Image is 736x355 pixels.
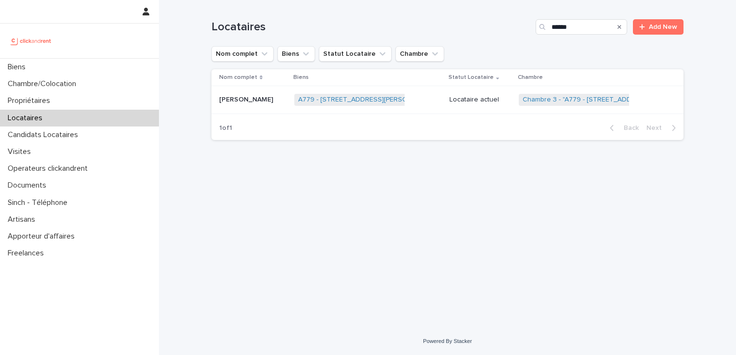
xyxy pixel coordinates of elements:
[293,72,309,83] p: Biens
[4,232,82,241] p: Apporteur d'affaires
[618,125,639,131] span: Back
[319,46,392,62] button: Statut Locataire
[211,46,274,62] button: Nom complet
[4,249,52,258] p: Freelances
[423,338,472,344] a: Powered By Stacker
[643,124,683,132] button: Next
[4,96,58,105] p: Propriétaires
[449,96,511,104] p: Locataire actuel
[4,79,84,89] p: Chambre/Colocation
[4,114,50,123] p: Locataires
[523,96,705,104] a: Chambre 3 - "A779 - [STREET_ADDRESS][PERSON_NAME]"
[602,124,643,132] button: Back
[211,116,240,140] p: 1 of 1
[633,19,683,35] a: Add New
[4,181,54,190] p: Documents
[448,72,494,83] p: Statut Locataire
[4,198,75,207] p: Sinch - Téléphone
[4,130,86,139] p: Candidats Locataires
[649,24,677,30] span: Add New
[219,94,275,104] p: [PERSON_NAME]
[4,147,39,156] p: Visites
[518,72,543,83] p: Chambre
[4,63,33,72] p: Biens
[536,19,627,35] input: Search
[4,164,95,173] p: Operateurs clickandrent
[277,46,315,62] button: Biens
[219,72,257,83] p: Nom complet
[4,215,43,224] p: Artisans
[211,20,532,34] h1: Locataires
[298,96,436,104] a: A779 - [STREET_ADDRESS][PERSON_NAME]
[211,86,683,114] tr: [PERSON_NAME][PERSON_NAME] A779 - [STREET_ADDRESS][PERSON_NAME] Locataire actuelChambre 3 - "A779...
[8,31,54,51] img: UCB0brd3T0yccxBKYDjQ
[395,46,444,62] button: Chambre
[646,125,668,131] span: Next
